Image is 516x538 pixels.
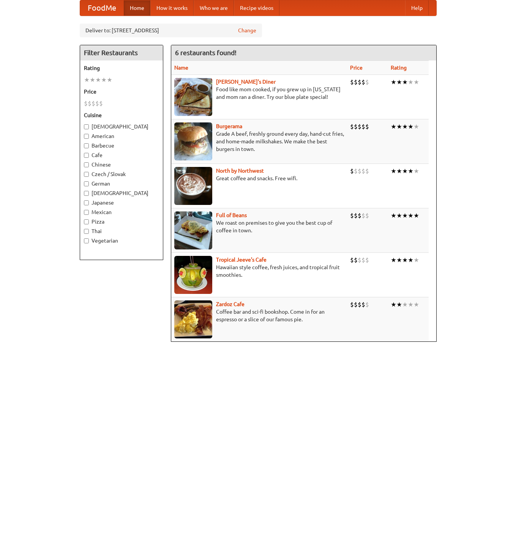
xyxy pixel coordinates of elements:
[175,49,237,56] ng-pluralize: 6 restaurants found!
[84,142,159,149] label: Barbecue
[216,123,242,129] a: Burgerama
[413,211,419,220] li: ★
[84,170,159,178] label: Czech / Slovak
[84,189,159,197] label: [DEMOGRAPHIC_DATA]
[391,211,396,220] li: ★
[84,134,89,139] input: American
[365,122,369,131] li: $
[84,219,89,224] input: Pizza
[354,211,358,220] li: $
[84,229,89,234] input: Thai
[350,65,363,71] a: Price
[84,99,88,108] li: $
[361,122,365,131] li: $
[402,256,408,264] li: ★
[124,0,150,16] a: Home
[350,122,354,131] li: $
[350,211,354,220] li: $
[174,78,212,116] img: sallys.jpg
[365,211,369,220] li: $
[174,263,344,279] p: Hawaiian style coffee, fresh juices, and tropical fruit smoothies.
[402,167,408,175] li: ★
[84,200,89,205] input: Japanese
[216,79,276,85] a: [PERSON_NAME]'s Diner
[84,199,159,206] label: Japanese
[99,99,103,108] li: $
[84,180,159,187] label: German
[84,161,159,168] label: Chinese
[174,86,344,101] p: Food like mom cooked, if you grew up in [US_STATE] and mom ran a diner. Try our blue plate special!
[408,256,413,264] li: ★
[84,153,89,158] input: Cafe
[402,300,408,309] li: ★
[361,256,365,264] li: $
[402,211,408,220] li: ★
[84,88,159,95] h5: Price
[408,300,413,309] li: ★
[358,256,361,264] li: $
[101,76,107,84] li: ★
[84,123,159,130] label: [DEMOGRAPHIC_DATA]
[408,78,413,86] li: ★
[391,167,396,175] li: ★
[216,212,247,218] a: Full of Beans
[361,211,365,220] li: $
[84,208,159,216] label: Mexican
[413,256,419,264] li: ★
[216,301,245,307] a: Zardoz Cafe
[402,78,408,86] li: ★
[174,175,344,182] p: Great coffee and snacks. Free wifi.
[391,122,396,131] li: ★
[402,122,408,131] li: ★
[84,237,159,244] label: Vegetarian
[174,300,212,338] img: zardoz.jpg
[354,256,358,264] li: $
[391,256,396,264] li: ★
[413,167,419,175] li: ★
[84,210,89,215] input: Mexican
[354,122,358,131] li: $
[365,256,369,264] li: $
[405,0,429,16] a: Help
[84,64,159,72] h5: Rating
[408,211,413,220] li: ★
[84,181,89,186] input: German
[174,122,212,160] img: burgerama.jpg
[354,300,358,309] li: $
[84,132,159,140] label: American
[174,211,212,249] img: beans.jpg
[88,99,92,108] li: $
[358,122,361,131] li: $
[84,151,159,159] label: Cafe
[90,76,95,84] li: ★
[350,300,354,309] li: $
[358,78,361,86] li: $
[408,167,413,175] li: ★
[95,99,99,108] li: $
[361,167,365,175] li: $
[174,130,344,153] p: Grade A beef, freshly ground every day, hand-cut fries, and home-made milkshakes. We make the bes...
[84,76,90,84] li: ★
[350,256,354,264] li: $
[396,122,402,131] li: ★
[396,167,402,175] li: ★
[216,257,267,263] a: Tropical Jeeve's Cafe
[408,122,413,131] li: ★
[84,227,159,235] label: Thai
[396,211,402,220] li: ★
[391,78,396,86] li: ★
[80,45,163,60] h4: Filter Restaurants
[95,76,101,84] li: ★
[396,78,402,86] li: ★
[107,76,112,84] li: ★
[174,256,212,294] img: jeeves.jpg
[84,191,89,196] input: [DEMOGRAPHIC_DATA]
[92,99,95,108] li: $
[216,168,264,174] a: North by Northwest
[84,111,159,119] h5: Cuisine
[350,78,354,86] li: $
